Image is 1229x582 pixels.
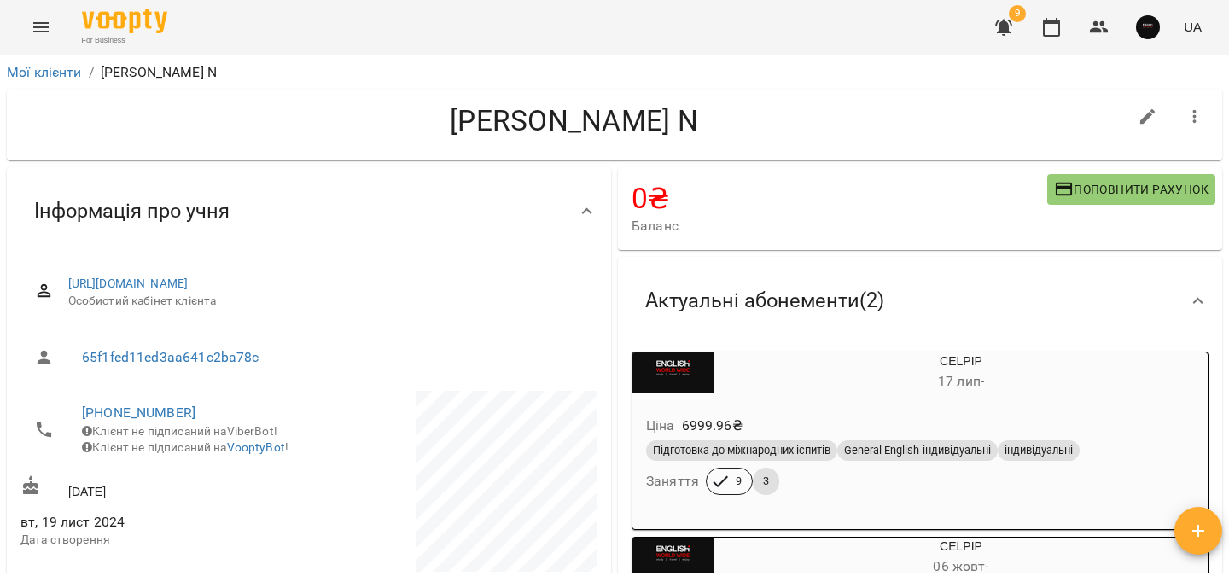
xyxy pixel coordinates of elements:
div: [DATE] [17,472,309,503]
a: 65f1fed11ed3aa641c2ba78c [82,349,259,365]
h4: 0 ₴ [632,181,1047,216]
span: Інформація про учня [34,198,230,224]
span: Поповнити рахунок [1054,179,1209,200]
h6: Ціна [646,414,675,438]
button: Поповнити рахунок [1047,174,1215,205]
li: / [89,62,94,83]
span: 06 жовт - [933,558,988,574]
span: Особистий кабінет клієнта [68,293,584,310]
div: Актуальні абонементи(2) [618,257,1222,345]
span: 9 [1009,5,1026,22]
span: General English-індивідуальні [837,443,998,458]
div: CELPIP [714,538,1208,579]
button: Menu [20,7,61,48]
button: CELPIP17 лип- Ціна6999.96₴Підготовка до міжнародних іспитівGeneral English-індивідуальнііндивідуа... [632,352,1208,515]
p: 6999.96 ₴ [682,416,743,436]
span: Підготовка до міжнародних іспитів [646,443,837,458]
p: Дата створення [20,532,306,549]
a: [PHONE_NUMBER] [82,404,195,421]
nav: breadcrumb [7,62,1222,83]
h4: [PERSON_NAME] N [20,103,1127,138]
a: Мої клієнти [7,64,82,80]
span: Клієнт не підписаний на ! [82,440,288,454]
h6: Заняття [646,469,699,493]
div: CELPIP [714,352,1208,393]
img: Voopty Logo [82,9,167,33]
button: UA [1177,11,1209,43]
span: For Business [82,35,167,46]
span: UA [1184,18,1202,36]
span: 3 [753,474,779,489]
span: Клієнт не підписаний на ViberBot! [82,424,277,438]
span: 17 лип - [938,373,984,389]
div: CELPIP [632,352,714,393]
a: [URL][DOMAIN_NAME] [68,276,189,290]
span: Актуальні абонементи ( 2 ) [645,288,884,314]
span: індивідуальні [998,443,1080,458]
div: Інформація про учня [7,167,611,255]
span: Баланс [632,216,1047,236]
span: вт, 19 лист 2024 [20,512,306,533]
div: CELPIP [632,538,714,579]
a: VooptyBot [227,440,285,454]
span: 9 [725,474,752,489]
img: 5eed76f7bd5af536b626cea829a37ad3.jpg [1136,15,1160,39]
p: [PERSON_NAME] N [101,62,217,83]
